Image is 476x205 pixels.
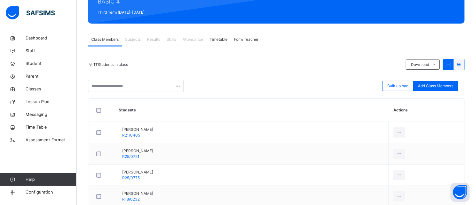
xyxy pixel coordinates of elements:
span: Help [26,176,76,183]
span: [PERSON_NAME] [122,148,153,154]
b: 17 [93,62,98,67]
span: Attendance [182,37,203,42]
span: Skills [167,37,176,42]
span: R21/0405 [122,133,140,138]
span: Dashboard [26,35,77,41]
span: Parent [26,73,77,80]
span: Form Teacher [234,37,258,42]
span: [PERSON_NAME] [122,169,153,175]
img: safsims [6,6,55,19]
th: Students [114,99,389,122]
span: Add Class Members [418,83,453,89]
span: Assessment Format [26,137,77,143]
span: Classes [26,86,77,92]
span: Messaging [26,111,77,118]
span: Subjects [125,37,141,42]
th: Actions [389,99,464,122]
span: Download [411,62,429,67]
span: R18/0232 [122,197,140,201]
span: R25/0751 [122,154,139,159]
span: Bulk upload [387,83,408,89]
span: Class Members [91,37,119,42]
span: Results [147,37,160,42]
button: Open asap [450,183,470,202]
span: [PERSON_NAME] [122,191,153,196]
span: R25/0775 [122,175,140,180]
span: Staff [26,48,77,54]
span: Configuration [26,189,76,195]
span: [PERSON_NAME] [122,127,153,132]
span: Lesson Plan [26,99,77,105]
span: Timetable [210,37,227,42]
span: Time Table [26,124,77,131]
span: Student [26,60,77,67]
span: Students in class [93,62,128,67]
